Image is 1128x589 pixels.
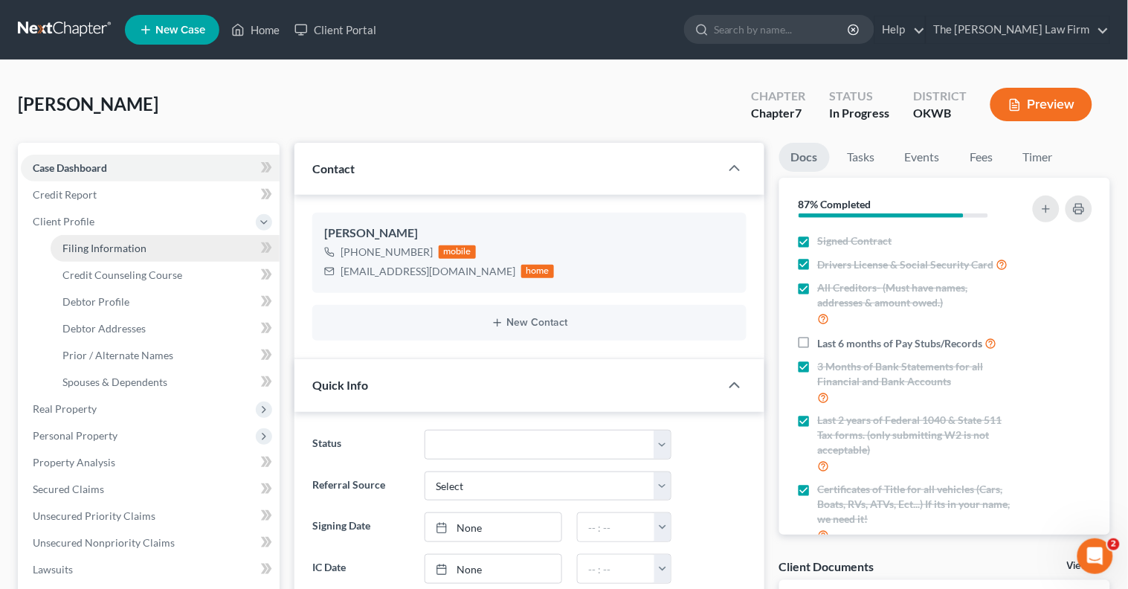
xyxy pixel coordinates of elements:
span: Certificates of Title for all vehicles (Cars, Boats, RVs, ATVs, Ect...) If its in your name, we n... [818,482,1015,527]
a: Unsecured Priority Claims [21,503,280,530]
div: [PERSON_NAME] [324,225,734,242]
button: Preview [990,88,1092,121]
span: Credit Counseling Course [62,268,182,281]
label: IC Date [305,554,417,584]
a: Help [875,16,925,43]
span: Secured Claims [33,483,104,495]
span: Filing Information [62,242,146,254]
span: Quick Info [312,378,368,392]
a: Client Portal [287,16,384,43]
a: View All [1067,561,1104,571]
div: mobile [439,245,476,259]
button: New Contact [324,317,734,329]
span: 7 [795,106,802,120]
a: Unsecured Nonpriority Claims [21,530,280,556]
a: None [425,513,561,541]
div: Status [829,88,889,105]
span: Debtor Addresses [62,322,146,335]
a: The [PERSON_NAME] Law Firm [926,16,1109,43]
div: Chapter [751,88,805,105]
a: Timer [1011,143,1065,172]
span: Unsecured Nonpriority Claims [33,536,175,549]
a: Docs [779,143,830,172]
input: -- : -- [578,555,654,583]
span: [PERSON_NAME] [18,93,158,115]
a: Credit Report [21,181,280,208]
div: In Progress [829,105,889,122]
span: Last 6 months of Pay Stubs/Records [818,336,983,351]
span: Prior / Alternate Names [62,349,173,361]
span: Drivers License & Social Security Card [818,257,994,272]
span: Case Dashboard [33,161,107,174]
label: Referral Source [305,471,417,501]
div: OKWB [913,105,967,122]
div: [EMAIL_ADDRESS][DOMAIN_NAME] [341,264,515,279]
label: Signing Date [305,512,417,542]
span: Contact [312,161,355,176]
span: Property Analysis [33,456,115,469]
a: Case Dashboard [21,155,280,181]
div: District [913,88,967,105]
span: Real Property [33,402,97,415]
a: Lawsuits [21,556,280,583]
span: New Case [155,25,205,36]
a: Spouses & Dependents [51,369,280,396]
span: Unsecured Priority Claims [33,509,155,522]
span: Spouses & Dependents [62,376,167,388]
a: Prior / Alternate Names [51,342,280,369]
div: Client Documents [779,559,874,574]
a: None [425,555,561,583]
span: 2 [1108,538,1120,550]
span: Lawsuits [33,563,73,576]
label: Status [305,430,417,460]
a: Home [224,16,287,43]
span: All Creditors- (Must have names, addresses & amount owed.) [818,280,1015,310]
input: Search by name... [714,16,850,43]
span: Client Profile [33,215,94,228]
a: Events [893,143,952,172]
input: -- : -- [578,513,654,541]
a: Credit Counseling Course [51,262,280,289]
span: 3 Months of Bank Statements for all Financial and Bank Accounts [818,359,1015,389]
span: Personal Property [33,429,117,442]
a: Debtor Profile [51,289,280,315]
a: Secured Claims [21,476,280,503]
span: Signed Contract [818,234,892,248]
span: Credit Report [33,188,97,201]
div: Chapter [751,105,805,122]
a: Tasks [836,143,887,172]
strong: 87% Completed [799,198,871,210]
iframe: Intercom live chat [1077,538,1113,574]
a: Filing Information [51,235,280,262]
span: Debtor Profile [62,295,129,308]
a: Fees [958,143,1005,172]
a: Debtor Addresses [51,315,280,342]
a: Property Analysis [21,449,280,476]
div: home [521,265,554,278]
div: [PHONE_NUMBER] [341,245,433,260]
span: Last 2 years of Federal 1040 & State 511 Tax forms. (only submitting W2 is not acceptable) [818,413,1015,457]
